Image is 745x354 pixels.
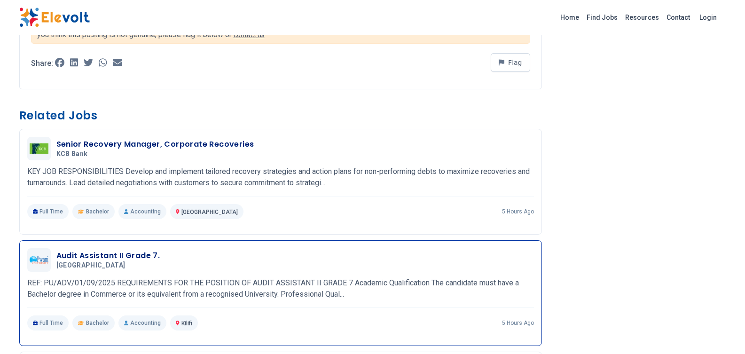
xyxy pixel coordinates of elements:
iframe: Chat Widget [698,309,745,354]
p: Full Time [27,315,69,330]
p: Share: [31,60,53,67]
p: REF: PU/ADV/01/09/2025 REQUIREMENTS FOR THE POSITION OF AUDIT ASSISTANT II GRADE 7 Academic Quali... [27,277,534,300]
span: Kilifi [181,320,192,327]
a: Login [694,8,722,27]
p: Full Time [27,204,69,219]
span: Bachelor [86,208,109,215]
a: Find Jobs [583,10,621,25]
p: 5 hours ago [502,208,534,215]
p: 5 hours ago [502,319,534,327]
img: Elevolt [19,8,90,27]
a: Home [557,10,583,25]
span: [GEOGRAPHIC_DATA] [181,209,238,215]
a: Pwani UniversityAudit Assistant II Grade 7.[GEOGRAPHIC_DATA]REF: PU/ADV/01/09/2025 REQUIREMENTS F... [27,248,534,330]
h3: Senior Recovery Manager, Corporate Recoveries [56,139,254,150]
span: Bachelor [86,319,109,327]
a: KCB BankSenior Recovery Manager, Corporate RecoveriesKCB BankKEY JOB RESPONSIBILITIES Develop and... [27,137,534,219]
h3: Audit Assistant II Grade 7. [56,250,160,261]
span: KCB Bank [56,150,88,158]
a: Resources [621,10,663,25]
img: Pwani University [30,256,48,264]
p: Accounting [118,315,166,330]
img: KCB Bank [30,143,48,154]
h3: Related Jobs [19,108,542,123]
a: Contact [663,10,694,25]
span: [GEOGRAPHIC_DATA] [56,261,125,270]
p: KEY JOB RESPONSIBILITIES Develop and implement tailored recovery strategies and action plans for ... [27,166,534,189]
button: Flag [491,53,530,72]
p: Accounting [118,204,166,219]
